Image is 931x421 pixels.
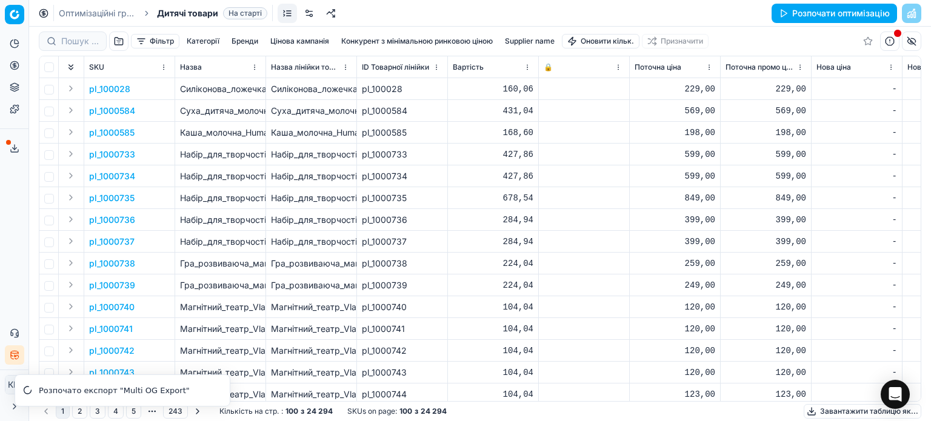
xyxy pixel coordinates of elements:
div: 224,04 [453,279,533,291]
span: Назва лінійки товарів [271,62,339,72]
div: - [816,236,897,248]
div: - [816,105,897,117]
div: 259,00 [726,257,806,270]
p: pl_1000740 [89,301,135,313]
div: 284,94 [453,214,533,226]
div: 104,04 [453,366,533,379]
button: Expand [64,256,78,270]
button: Expand [64,321,78,336]
div: Набір_для_творчості_NanoTape_Magic_Deluxe_Ultimate_Creation_(BKL5002) [271,192,352,204]
button: Expand [64,277,78,292]
div: pl_1000736 [362,214,442,226]
div: - [816,279,897,291]
span: Поточна промо ціна [726,62,794,72]
button: Категорії [182,34,224,48]
button: pl_1000735 [89,192,135,204]
div: - [816,345,897,357]
div: - [816,83,897,95]
button: pl_1000585 [89,127,135,139]
button: 1 [56,404,70,419]
div: 160,06 [453,83,533,95]
div: - [816,301,897,313]
div: pl_1000744 [362,388,442,400]
button: Expand [64,343,78,357]
div: 399,00 [635,236,715,248]
p: Набір_для_творчості_NanoTape_Magic_mini_Cute_cloud_(BKL5001-A) [180,214,261,226]
button: pl_1000738 [89,257,135,270]
button: Expand [64,212,78,227]
div: Open Intercom Messenger [881,380,910,409]
span: SKUs on page : [347,406,397,416]
div: 120,00 [635,323,715,335]
button: pl_1000734 [89,170,135,182]
p: Магнітний_театр_Vladi_Toys_Казкові_голоси_Колобок_з_аудіоказкою_(VT3206-38) [180,323,261,335]
button: Expand [64,168,78,183]
div: 849,00 [726,192,806,204]
button: 2 [72,404,87,419]
div: 399,00 [726,214,806,226]
div: 431,04 [453,105,533,117]
div: 120,00 [726,301,806,313]
div: 120,00 [726,366,806,379]
strong: 24 294 [421,406,447,416]
button: pl_1000733 [89,148,135,161]
p: Набір_для_творчості_NanoTape_Magic_Deluxe_Ultimate_Creation_(BKL5002) [180,192,261,204]
button: 3 [90,404,105,419]
span: 🔒 [544,62,553,72]
span: Назва [180,62,202,72]
span: На старті [223,7,267,19]
button: pl_1000743 [89,366,135,379]
div: 229,00 [635,83,715,95]
div: pl_1000735 [362,192,442,204]
div: Гра_розвиваюча_магнітна_Vladi_Toys_Диво-математика_Цифри_та_фігури_(VT5411-19) [271,279,352,291]
button: КM [5,375,24,394]
div: Розпочато експорт "Multi OG Export" [39,385,215,397]
div: pl_1000733 [362,148,442,161]
p: Гра_розвиваюча_магнітна_Vladi_Toys_Диво-математика_Цифри_та_фігури_(VT5411-19) [180,279,261,291]
div: - [816,214,897,226]
div: 599,00 [635,170,715,182]
div: 224,04 [453,257,533,270]
div: 849,00 [635,192,715,204]
button: Expand [64,81,78,96]
div: Магнітний_театр_Vladi_Toys_Казкові_голоси_Курочка_Ряба_з_аудіоказкою_(VT3206-39) [271,345,352,357]
button: pl_1000741 [89,323,133,335]
div: Набір_для_творчості_NanoTape_Magic_Cute_Animals_(BKL5000-A) [271,148,352,161]
p: pl_1000739 [89,279,135,291]
button: 243 [163,404,188,419]
button: Expand [64,125,78,139]
div: - [816,192,897,204]
div: pl_1000737 [362,236,442,248]
div: 168,60 [453,127,533,139]
div: Магнітний_театр_Vladi_Toys_Казкові_голоси_Колобок_з_аудіоказкою_(VT3206-38) [271,323,352,335]
button: Розпочати оптимізацію [772,4,897,23]
div: pl_1000740 [362,301,442,313]
div: 599,00 [635,148,715,161]
button: Завантажити таблицю як... [804,404,921,419]
p: Силіконова_ложечка_Canpol_Babies,_блакитний_(51/010_blu) [180,83,261,95]
button: Go to next page [190,404,205,419]
div: pl_1000739 [362,279,442,291]
div: - [816,388,897,400]
p: pl_1000737 [89,236,135,248]
button: Expand [64,147,78,161]
div: 249,00 [635,279,715,291]
p: Гра_розвиваюча_магнітна_Vladi_Toys_Диво-букви_Абетка_(VT5411-18) [180,257,261,270]
div: - [816,366,897,379]
div: 104,04 [453,388,533,400]
p: Каша_молочна_Humana_Milk_Cereal_Good_Night_5-Cereal_with_Banana_Солодкі_сни_5_злаків_з_бананом_дл... [180,127,261,139]
div: 399,00 [726,236,806,248]
button: 5 [126,404,141,419]
button: Expand [64,365,78,379]
p: Магнітний_театр_Vladi_Toys_Казкові_голоси_Коза-дереза_з_аудіоказкою_(VT3206-35) [180,301,261,313]
div: 599,00 [726,170,806,182]
div: Магнітний_театр_Vladi_Toys_Казкові_голоси_Пан_Коцький_з_аудіоказкою_(VT3206-34) [271,388,352,400]
input: Пошук по SKU або назві [61,35,99,47]
strong: 100 [285,406,298,416]
div: Набір_для_творчості_NanoTape_Magic_mini_Cute_cloud_(BKL5001-A) [271,214,352,226]
button: Go to previous page [39,404,53,419]
div: pl_1000738 [362,257,442,270]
